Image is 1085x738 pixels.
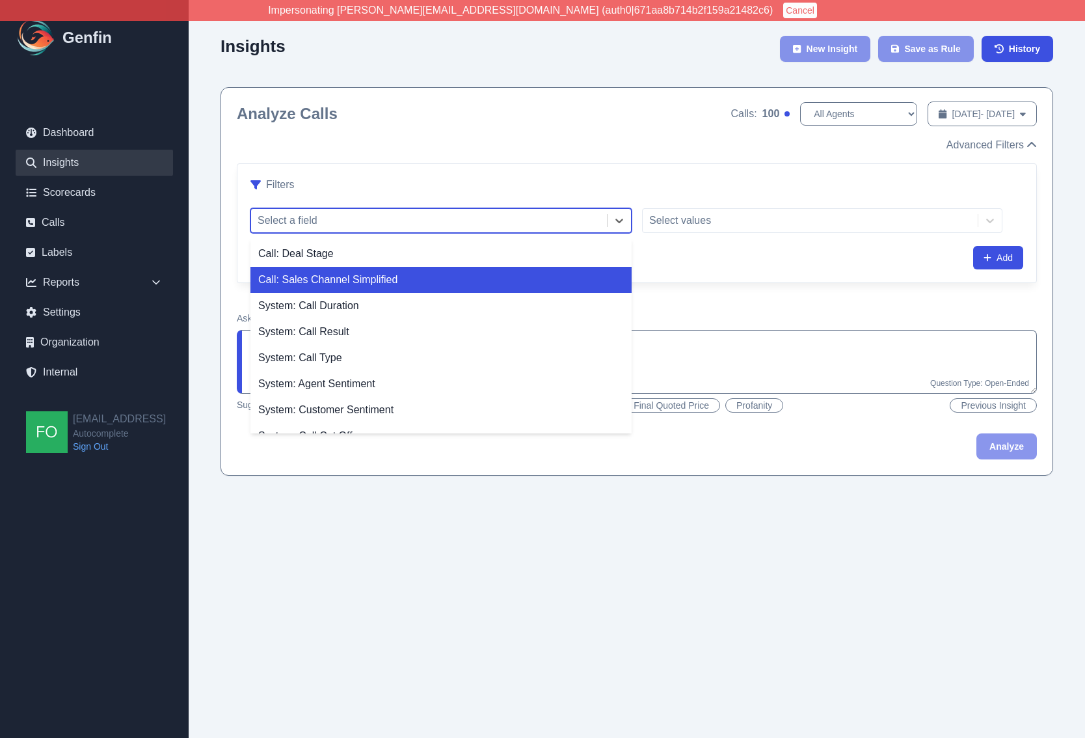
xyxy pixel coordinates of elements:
h2: Insights [221,36,286,56]
div: System: Call Type [250,345,632,371]
button: Profanity [725,398,783,413]
span: New Insight [807,42,858,55]
h4: Ask a question for AI to analyze on each call [237,312,1037,325]
button: Previous Insight [950,398,1037,413]
h2: Analyze Calls [237,103,338,124]
div: Reports [16,269,173,295]
span: Advanced Filters [946,137,1024,153]
div: Call: Deal Stage [250,241,632,267]
a: Insights [16,150,173,176]
button: [DATE]- [DATE] [928,102,1037,126]
h1: Genfin [62,27,112,48]
a: Sign Out [73,440,166,453]
button: Add [973,246,1023,269]
span: 100 [762,106,780,122]
span: Question Type: Open-Ended [930,379,1029,388]
img: Logo [16,17,57,59]
a: History [982,36,1053,62]
a: Calls [16,210,173,236]
span: [DATE] - [DATE] [952,107,1015,120]
a: Internal [16,359,173,385]
img: founders@genfin.ai [26,411,68,453]
button: Save as Rule [878,36,974,62]
div: System: Customer Sentiment [250,397,632,423]
button: New Insight [780,36,870,62]
button: Advanced Filters [946,137,1037,153]
a: Dashboard [16,120,173,146]
a: Scorecards [16,180,173,206]
span: History [1009,42,1040,55]
span: Suggestions: [237,398,289,413]
div: System: Call Result [250,319,632,345]
h3: Filters [266,177,295,193]
span: Calls: [731,106,757,122]
button: Final Quoted Price [623,398,720,413]
a: Settings [16,299,173,325]
a: Labels [16,239,173,266]
span: Save as Rule [904,42,960,55]
h2: [EMAIL_ADDRESS] [73,411,166,427]
div: System: Call Cut Off [250,423,632,449]
button: Analyze [976,433,1037,459]
div: System: Call Duration [250,293,632,319]
span: Autocomplete [73,427,166,440]
button: Cancel [783,3,817,18]
div: Call: Sales Channel Simplified [250,267,632,293]
div: System: Agent Sentiment [250,371,632,397]
a: Organization [16,329,173,355]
